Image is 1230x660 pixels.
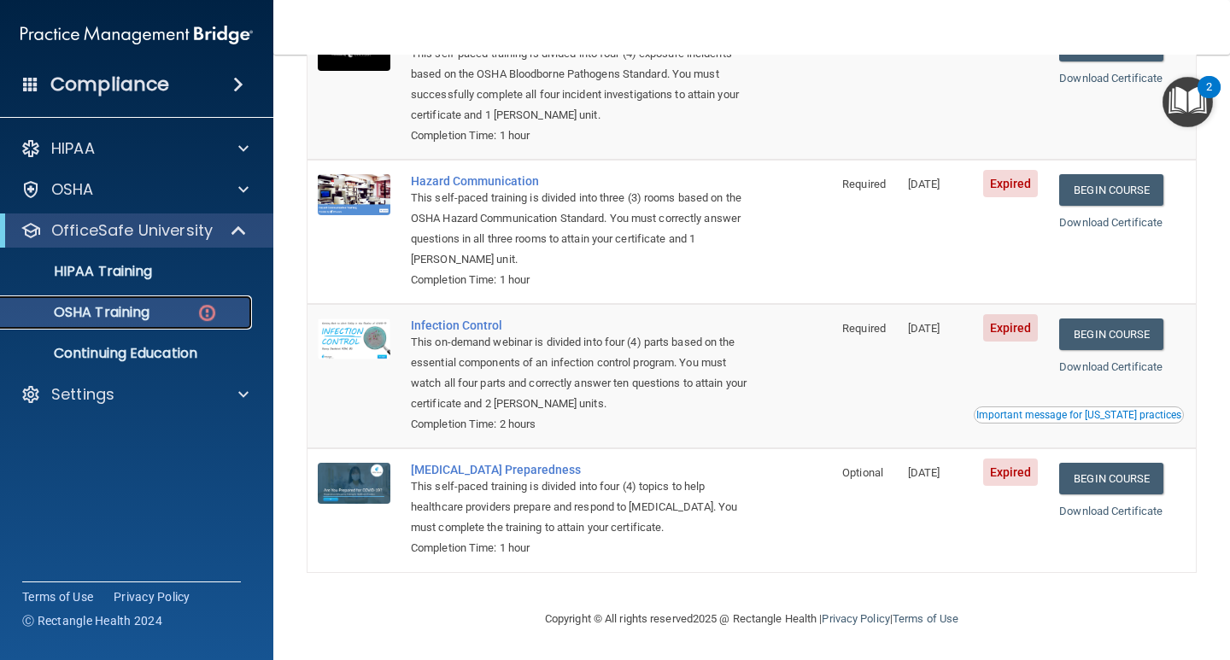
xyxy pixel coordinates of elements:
[22,588,93,605] a: Terms of Use
[196,302,218,324] img: danger-circle.6113f641.png
[822,612,889,625] a: Privacy Policy
[908,178,940,190] span: [DATE]
[908,466,940,479] span: [DATE]
[51,179,94,200] p: OSHA
[1059,318,1163,350] a: Begin Course
[842,178,886,190] span: Required
[1059,72,1163,85] a: Download Certificate
[440,592,1063,646] div: Copyright © All rights reserved 2025 @ Rectangle Health | |
[411,174,747,188] a: Hazard Communication
[976,410,1181,420] div: Important message for [US_STATE] practices
[411,332,747,414] div: This on-demand webinar is divided into four (4) parts based on the essential components of an inf...
[50,73,169,96] h4: Compliance
[20,220,248,241] a: OfficeSafe University
[22,612,162,629] span: Ⓒ Rectangle Health 2024
[411,126,747,146] div: Completion Time: 1 hour
[1206,87,1212,109] div: 2
[51,384,114,405] p: Settings
[411,463,747,476] a: [MEDICAL_DATA] Preparedness
[1059,463,1163,494] a: Begin Course
[842,322,886,335] span: Required
[411,318,747,332] a: Infection Control
[411,188,747,270] div: This self-paced training is divided into three (3) rooms based on the OSHA Hazard Communication S...
[20,179,249,200] a: OSHA
[1163,77,1213,127] button: Open Resource Center, 2 new notifications
[51,138,95,159] p: HIPAA
[1059,174,1163,206] a: Begin Course
[411,538,747,558] div: Completion Time: 1 hour
[411,44,747,126] div: This self-paced training is divided into four (4) exposure incidents based on the OSHA Bloodborne...
[983,458,1039,486] span: Expired
[983,170,1039,197] span: Expired
[1059,360,1163,373] a: Download Certificate
[11,304,149,321] p: OSHA Training
[893,612,958,625] a: Terms of Use
[411,476,747,538] div: This self-paced training is divided into four (4) topics to help healthcare providers prepare and...
[114,588,190,605] a: Privacy Policy
[908,322,940,335] span: [DATE]
[983,314,1039,342] span: Expired
[51,220,213,241] p: OfficeSafe University
[1059,216,1163,229] a: Download Certificate
[1059,505,1163,517] a: Download Certificate
[11,345,244,362] p: Continuing Education
[11,263,152,280] p: HIPAA Training
[411,270,747,290] div: Completion Time: 1 hour
[20,18,253,52] img: PMB logo
[20,384,249,405] a: Settings
[411,414,747,435] div: Completion Time: 2 hours
[842,466,883,479] span: Optional
[974,406,1184,423] button: Read this if you are a dental practitioner in the state of CA
[20,138,249,159] a: HIPAA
